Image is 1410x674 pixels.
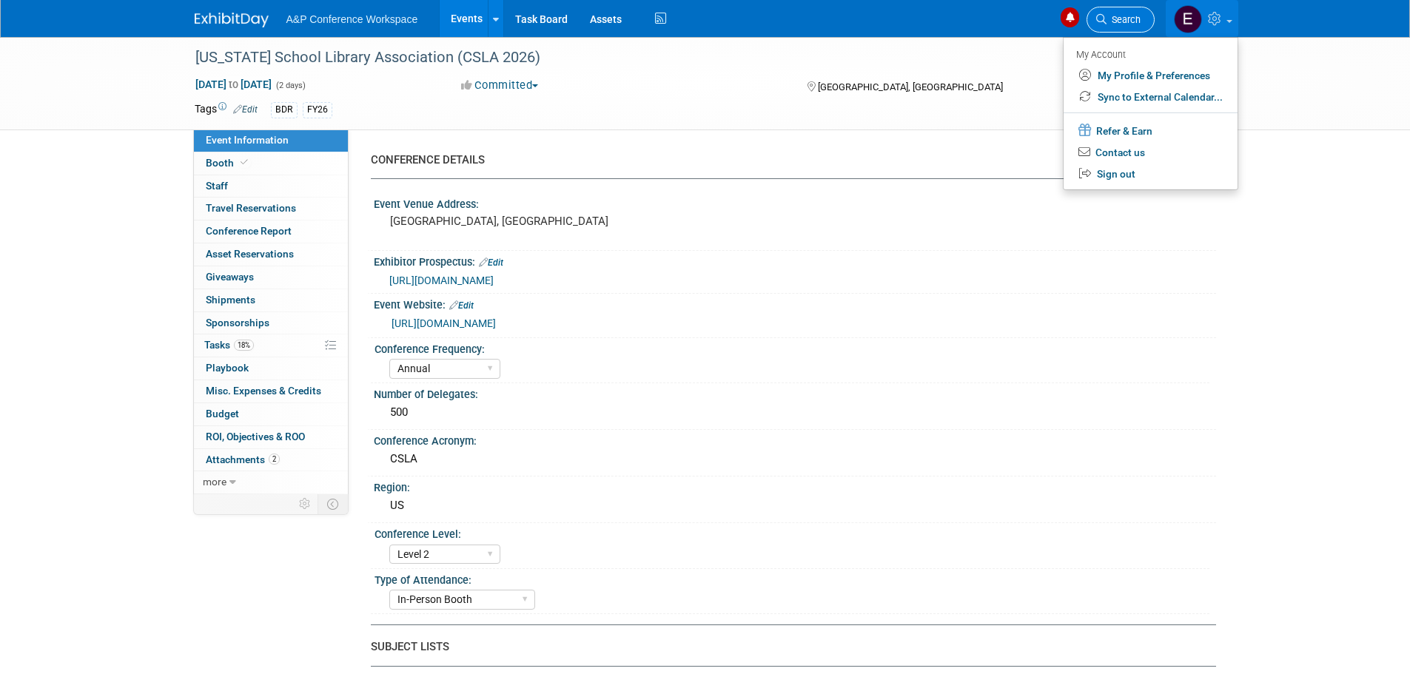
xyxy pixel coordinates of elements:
div: Event Venue Address: [374,193,1216,212]
a: Giveaways [194,266,348,289]
div: Region: [374,476,1216,495]
a: Conference Report [194,220,348,243]
div: Type of Attendance: [375,569,1209,587]
a: Misc. Expenses & Credits [194,380,348,402]
span: (2 days) [275,81,306,90]
a: Event Information [194,129,348,152]
a: Playbook [194,357,348,380]
a: Travel Reservations [194,198,348,220]
a: Staff [194,175,348,198]
span: Event Information [206,134,289,146]
div: Event Website: [374,294,1216,313]
span: [DATE] [DATE] [195,78,272,91]
a: Shipments [194,289,348,311]
div: BDR [271,102,298,118]
pre: [GEOGRAPHIC_DATA], [GEOGRAPHIC_DATA] [390,215,708,228]
div: Number of Delegates: [374,383,1216,402]
a: Booth [194,152,348,175]
span: Staff [206,180,228,192]
a: Tasks18% [194,334,348,357]
span: Budget [206,408,239,419]
div: FY26 [303,102,332,118]
div: SUBJECT LISTS [371,639,1205,655]
div: Exhibitor Prospectus: [374,251,1216,270]
div: [US_STATE] School Library Association (CSLA 2026) [190,44,1132,71]
td: Toggle Event Tabs [318,494,348,513]
span: Shipments [206,294,255,306]
div: 500 [385,401,1205,424]
a: Sponsorships [194,312,348,334]
div: Conference Acronym: [374,430,1216,448]
div: US [385,494,1205,517]
span: Search [1107,14,1141,25]
a: Edit [233,104,258,115]
div: CSLA [385,448,1205,471]
span: to [226,78,241,90]
a: more [194,471,348,493]
span: Sponsorships [206,317,269,328]
a: [URL][DOMAIN_NAME] [392,317,496,329]
a: Search [1087,7,1155,33]
span: A&P Conference Workspace [286,13,418,25]
a: Edit [479,257,503,268]
span: Playbook [206,362,249,374]
img: ExhibitDay [195,13,269,27]
a: Sync to External Calendar... [1064,87,1238,108]
span: Travel Reservations [206,202,296,214]
div: My Account [1076,45,1223,63]
span: Tasks [204,339,254,351]
a: Attachments2 [194,449,348,471]
a: [URL][DOMAIN_NAME] [389,274,494,286]
a: My Profile & Preferences [1064,65,1238,87]
span: Attachments [206,454,280,465]
a: Budget [194,403,348,425]
span: 2 [269,454,280,465]
span: [GEOGRAPHIC_DATA], [GEOGRAPHIC_DATA] [818,81,1003,92]
span: Conference Report [206,225,292,237]
a: Contact us [1064,142,1238,164]
td: Personalize Event Tab Strip [292,494,318,513]
div: Conference Frequency: [375,338,1209,357]
span: Asset Reservations [206,248,294,260]
span: Giveaways [206,271,254,283]
button: Committed [456,78,544,93]
img: Erin Conklin [1174,5,1202,33]
span: more [203,476,226,488]
a: Refer & Earn [1064,119,1238,142]
a: Edit [449,300,474,311]
td: Tags [195,101,258,118]
a: Asset Reservations [194,243,348,266]
span: Booth [206,157,251,169]
span: Misc. Expenses & Credits [206,385,321,397]
span: 18% [234,340,254,351]
span: ROI, Objectives & ROO [206,431,305,442]
div: Conference Level: [375,523,1209,542]
a: Sign out [1064,164,1238,185]
i: Booth reservation complete [241,158,248,166]
a: ROI, Objectives & ROO [194,426,348,448]
div: CONFERENCE DETAILS [371,152,1205,168]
